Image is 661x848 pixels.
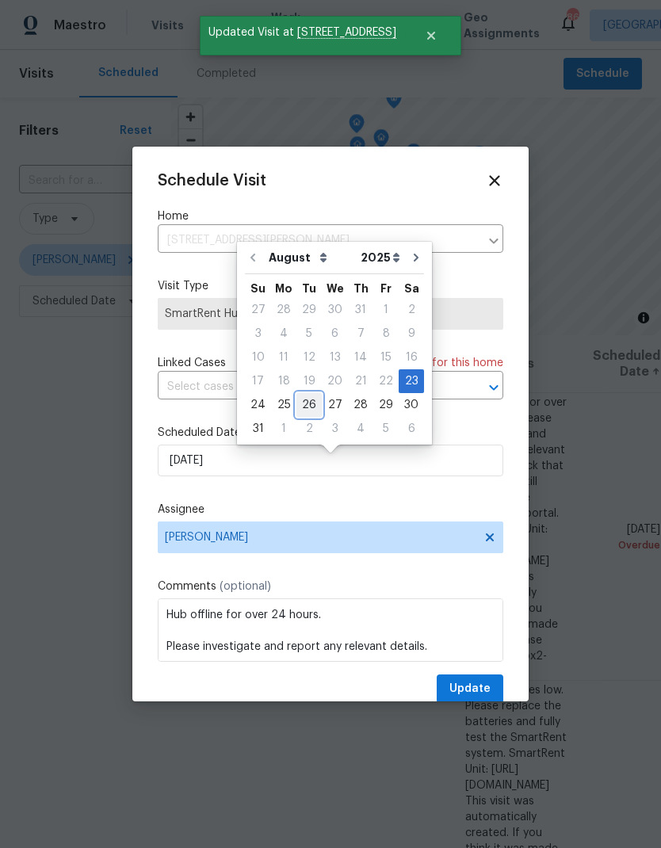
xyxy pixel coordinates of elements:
div: Wed Jul 30 2025 [322,298,348,322]
div: 29 [373,394,399,416]
div: 14 [348,346,373,369]
div: Sun Aug 24 2025 [245,393,271,417]
div: 3 [245,323,271,345]
span: Linked Cases [158,355,226,371]
abbr: Thursday [353,283,369,294]
span: SmartRent Hub Offline [165,306,496,322]
button: Update [437,674,503,704]
input: Select cases [158,375,459,399]
div: Sun Aug 17 2025 [245,369,271,393]
div: 29 [296,299,322,321]
div: 10 [245,346,271,369]
div: 24 [245,394,271,416]
div: Sat Aug 02 2025 [399,298,424,322]
div: 1 [271,418,296,440]
div: Fri Aug 29 2025 [373,393,399,417]
span: Updated Visit at [200,16,405,49]
div: 25 [271,394,296,416]
input: Enter in an address [158,228,480,253]
span: Close [486,172,503,189]
div: 4 [271,323,296,345]
label: Home [158,208,503,224]
label: Comments [158,579,503,594]
div: 7 [348,323,373,345]
div: Fri Aug 01 2025 [373,298,399,322]
div: Mon Jul 28 2025 [271,298,296,322]
div: Thu Sep 04 2025 [348,417,373,441]
div: 23 [399,370,424,392]
div: 12 [296,346,322,369]
div: Mon Aug 25 2025 [271,393,296,417]
button: Go to previous month [241,242,265,273]
div: Sat Aug 09 2025 [399,322,424,346]
input: M/D/YYYY [158,445,503,476]
div: 31 [348,299,373,321]
div: Wed Aug 27 2025 [322,393,348,417]
div: Thu Jul 31 2025 [348,298,373,322]
div: Fri Aug 15 2025 [373,346,399,369]
div: 16 [399,346,424,369]
abbr: Wednesday [327,283,344,294]
div: 13 [322,346,348,369]
div: Fri Aug 22 2025 [373,369,399,393]
div: Wed Sep 03 2025 [322,417,348,441]
div: 27 [322,394,348,416]
div: Tue Aug 26 2025 [296,393,322,417]
label: Assignee [158,502,503,518]
div: 2 [399,299,424,321]
div: Tue Aug 05 2025 [296,322,322,346]
button: Open [483,376,505,399]
div: 20 [322,370,348,392]
div: 9 [399,323,424,345]
div: 5 [373,418,399,440]
div: Sun Aug 31 2025 [245,417,271,441]
span: Schedule Visit [158,173,266,189]
textarea: Hub offline for over 24 hours. Please investigate and report any relevant details. Check that the... [158,598,503,662]
span: (optional) [220,581,271,592]
div: Sun Aug 10 2025 [245,346,271,369]
div: Tue Sep 02 2025 [296,417,322,441]
abbr: Saturday [404,283,419,294]
div: 26 [296,394,322,416]
button: Close [405,20,457,52]
div: Fri Sep 05 2025 [373,417,399,441]
div: 6 [322,323,348,345]
abbr: Tuesday [302,283,316,294]
div: 18 [271,370,296,392]
div: 6 [399,418,424,440]
div: Sun Jul 27 2025 [245,298,271,322]
div: 4 [348,418,373,440]
div: Tue Aug 12 2025 [296,346,322,369]
div: 31 [245,418,271,440]
div: 2 [296,418,322,440]
div: Wed Aug 06 2025 [322,322,348,346]
div: Thu Aug 07 2025 [348,322,373,346]
div: Sun Aug 03 2025 [245,322,271,346]
div: 28 [271,299,296,321]
div: 8 [373,323,399,345]
div: 5 [296,323,322,345]
select: Year [357,246,404,269]
div: 28 [348,394,373,416]
div: 21 [348,370,373,392]
abbr: Sunday [250,283,266,294]
label: Scheduled Date [158,425,503,441]
div: Fri Aug 08 2025 [373,322,399,346]
span: Update [449,679,491,699]
div: Thu Aug 14 2025 [348,346,373,369]
div: Mon Aug 04 2025 [271,322,296,346]
div: 17 [245,370,271,392]
div: Sat Aug 23 2025 [399,369,424,393]
div: Tue Jul 29 2025 [296,298,322,322]
div: Wed Aug 13 2025 [322,346,348,369]
div: Thu Aug 28 2025 [348,393,373,417]
abbr: Friday [380,283,392,294]
div: 3 [322,418,348,440]
div: Mon Sep 01 2025 [271,417,296,441]
select: Month [265,246,357,269]
div: Mon Aug 11 2025 [271,346,296,369]
div: 19 [296,370,322,392]
div: 22 [373,370,399,392]
div: Thu Aug 21 2025 [348,369,373,393]
div: Sat Sep 06 2025 [399,417,424,441]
